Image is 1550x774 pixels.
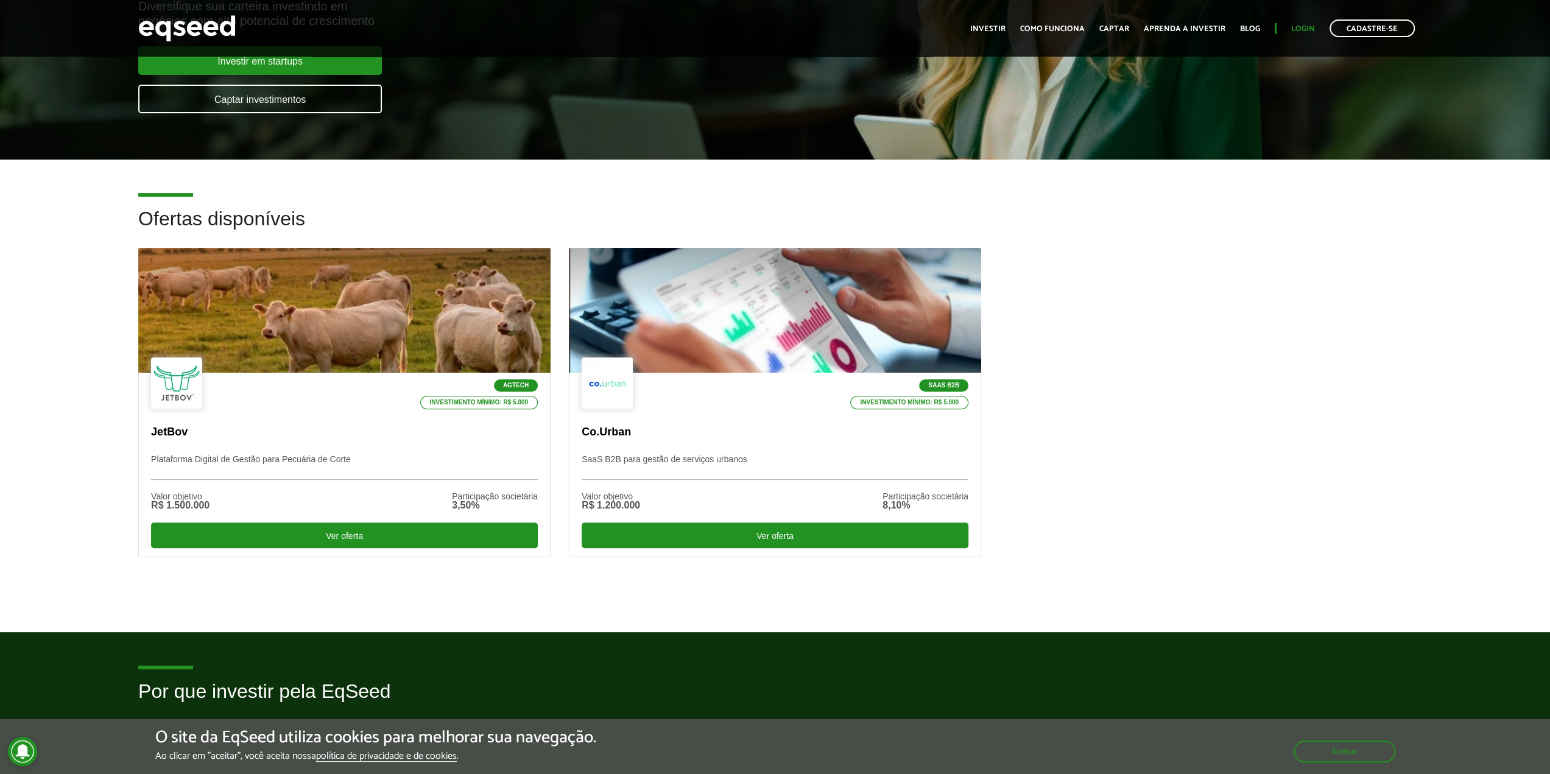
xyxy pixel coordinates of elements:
[138,208,1412,248] h2: Ofertas disponíveis
[970,25,1006,33] a: Investir
[1144,25,1225,33] a: Aprenda a investir
[882,501,968,510] div: 8,10%
[582,492,640,501] div: Valor objetivo
[420,396,538,409] p: Investimento mínimo: R$ 5.000
[582,426,968,439] p: Co.Urban
[582,454,968,480] p: SaaS B2B para gestão de serviços urbanos
[151,454,538,480] p: Plataforma Digital de Gestão para Pecuária de Corte
[582,501,640,510] div: R$ 1.200.000
[494,379,538,392] p: Agtech
[452,501,538,510] div: 3,50%
[882,492,968,501] div: Participação societária
[1330,19,1415,37] a: Cadastre-se
[919,379,968,392] p: SaaS B2B
[452,492,538,501] div: Participação societária
[138,12,236,44] img: EqSeed
[138,248,551,557] a: Agtech Investimento mínimo: R$ 5.000 JetBov Plataforma Digital de Gestão para Pecuária de Corte V...
[151,522,538,548] div: Ver oferta
[151,492,210,501] div: Valor objetivo
[155,728,596,747] h5: O site da EqSeed utiliza cookies para melhorar sua navegação.
[569,248,981,557] a: SaaS B2B Investimento mínimo: R$ 5.000 Co.Urban SaaS B2B para gestão de serviços urbanos Valor ob...
[1291,25,1315,33] a: Login
[1240,25,1260,33] a: Blog
[151,426,538,439] p: JetBov
[151,501,210,510] div: R$ 1.500.000
[138,85,382,113] a: Captar investimentos
[582,522,968,548] div: Ver oferta
[1294,741,1395,762] button: Aceitar
[138,681,1412,720] h2: Por que investir pela EqSeed
[316,751,457,762] a: política de privacidade e de cookies
[1020,25,1085,33] a: Como funciona
[155,750,596,762] p: Ao clicar em "aceitar", você aceita nossa .
[138,46,382,75] a: Investir em startups
[1099,25,1129,33] a: Captar
[850,396,968,409] p: Investimento mínimo: R$ 5.000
